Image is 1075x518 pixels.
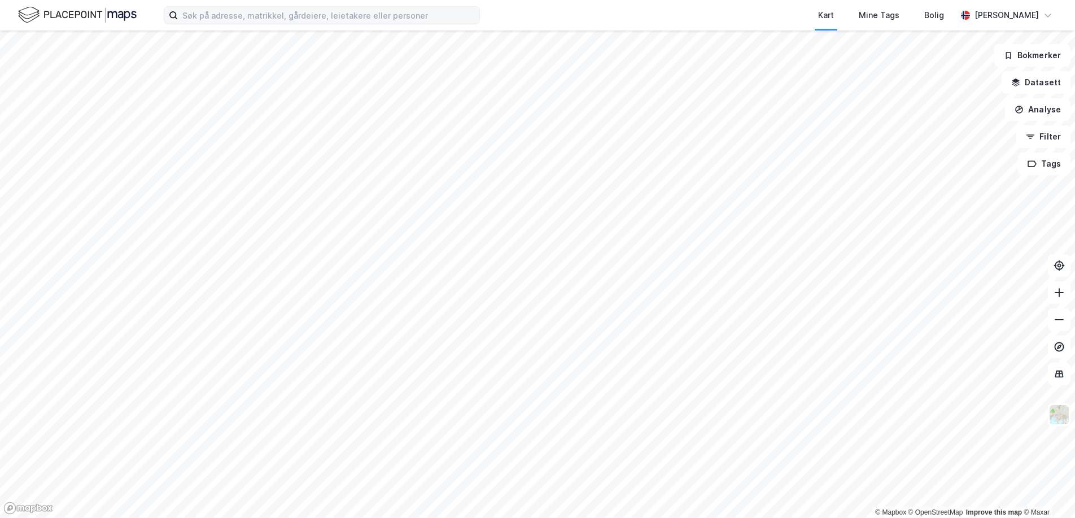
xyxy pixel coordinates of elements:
img: logo.f888ab2527a4732fd821a326f86c7f29.svg [18,5,137,25]
div: Kart [818,8,834,22]
input: Søk på adresse, matrikkel, gårdeiere, leietakere eller personer [178,7,479,24]
div: Bolig [924,8,944,22]
div: Mine Tags [859,8,899,22]
iframe: Chat Widget [1019,464,1075,518]
div: [PERSON_NAME] [975,8,1039,22]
